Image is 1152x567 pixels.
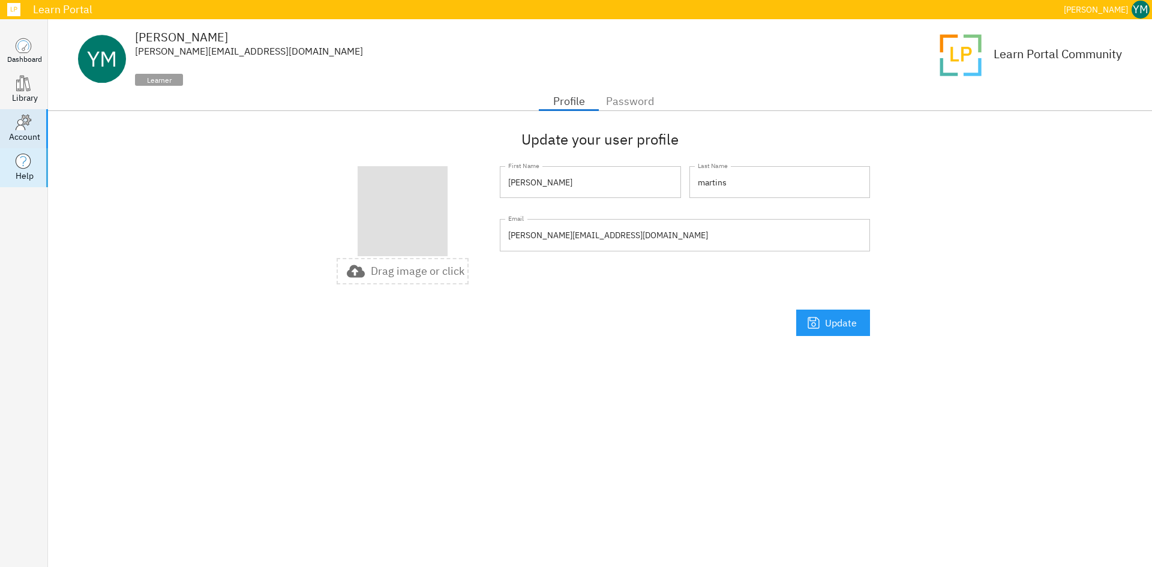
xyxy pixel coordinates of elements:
[27,4,1059,15] div: Learn Portal
[994,47,1122,61] div: Learn Portal Community
[12,92,38,104] div: Library
[9,131,40,143] div: Account
[1064,2,1128,17] div: [PERSON_NAME]
[1132,1,1150,19] div: YM
[135,31,363,43] div: [PERSON_NAME]
[606,92,654,111] span: Password
[7,54,42,64] div: Dashboard
[135,74,183,86] div: Learner
[937,31,985,79] img: avatar
[135,46,363,56] div: [PERSON_NAME][EMAIL_ADDRESS][DOMAIN_NAME]
[796,310,870,336] button: Update
[546,92,592,111] span: Profile
[78,129,1122,149] div: Update your user profile
[500,166,680,199] input: Enter first name
[689,166,870,199] input: Enter last name
[371,266,464,277] p: Drag image or click
[78,35,126,83] div: YM
[16,170,34,182] div: Help
[500,219,870,251] input: Enter email
[809,314,857,331] span: Update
